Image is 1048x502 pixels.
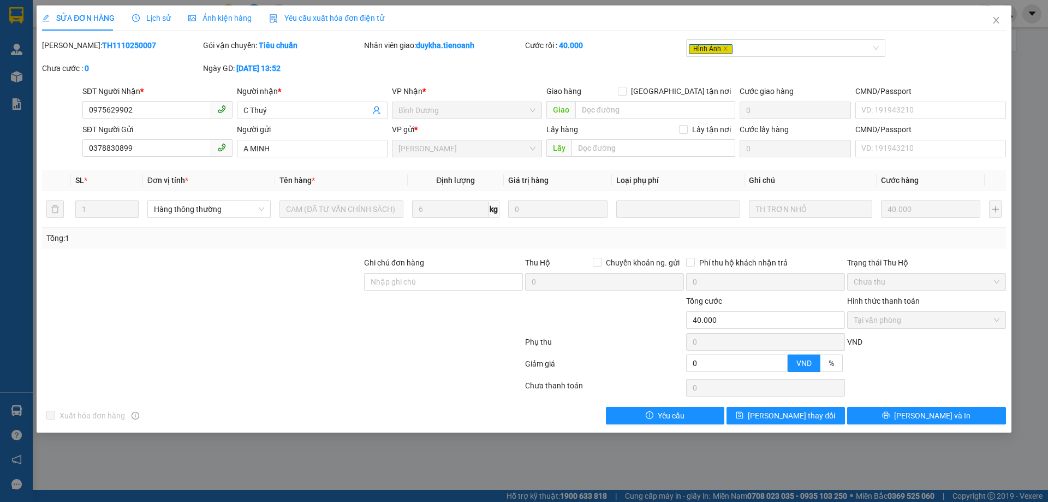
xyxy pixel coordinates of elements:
div: Người nhận [237,85,387,97]
span: Phí thu hộ khách nhận trả [695,257,792,269]
img: icon [269,14,278,23]
span: Tên hàng [279,176,315,185]
span: close [723,46,728,51]
b: TH1110250007 [102,41,156,50]
span: Định lượng [436,176,475,185]
span: Chưa thu [854,274,999,290]
span: user-add [372,106,381,115]
span: Tại văn phòng [854,312,999,328]
input: 0 [508,200,608,218]
div: SĐT Người Nhận [82,85,233,97]
div: SĐT Người Gửi [82,123,233,135]
label: Hình thức thanh toán [847,297,920,305]
button: exclamation-circleYêu cầu [606,407,724,424]
div: [PERSON_NAME]: [42,39,201,51]
label: Cước lấy hàng [740,125,789,134]
span: Bình Dương [398,102,535,119]
span: Thu Hộ [525,258,550,267]
span: phone [217,105,226,114]
span: Giao hàng [546,87,581,96]
input: Ghi Chú [749,200,872,218]
span: Yêu cầu [658,410,684,422]
span: Ảnh kiện hàng [188,14,252,22]
span: SL [75,176,84,185]
span: close [992,16,1001,25]
div: Cước rồi : [525,39,684,51]
span: % [829,359,834,368]
div: VP gửi [392,123,542,135]
b: 0 [85,64,89,73]
input: Dọc đường [575,101,735,119]
div: Nhân viên giao: [364,39,523,51]
th: Loại phụ phí [612,170,744,191]
div: Gói vận chuyển: [203,39,362,51]
span: printer [882,411,890,420]
label: Ghi chú đơn hàng [364,258,424,267]
span: Cư Kuin [398,140,535,157]
div: Chưa thanh toán [524,380,685,399]
button: printer[PERSON_NAME] và In [847,407,1006,424]
span: Giao [546,101,575,119]
b: duykha.tienoanh [416,41,474,50]
span: Hàng thông thường [154,201,264,217]
b: 40.000 [559,41,583,50]
span: [PERSON_NAME] và In [894,410,970,422]
div: CMND/Passport [855,85,1005,97]
span: edit [42,14,50,22]
span: Hình Ảnh [689,44,733,54]
span: Yêu cầu xuất hóa đơn điện tử [269,14,384,22]
span: Lấy tận nơi [688,123,735,135]
span: Giá trị hàng [508,176,549,185]
input: VD: Bàn, Ghế [279,200,403,218]
b: [DATE] 13:52 [236,64,281,73]
span: SỬA ĐƠN HÀNG [42,14,115,22]
span: kg [489,200,499,218]
input: Cước lấy hàng [740,140,851,157]
div: Giảm giá [524,358,685,377]
span: VND [796,359,812,368]
span: Tổng cước [686,297,722,305]
button: save[PERSON_NAME] thay đổi [727,407,845,424]
div: Tổng: 1 [46,232,404,244]
button: delete [46,200,64,218]
span: VND [847,338,862,346]
span: Lấy [546,139,571,157]
input: Ghi chú đơn hàng [364,273,523,291]
span: clock-circle [132,14,140,22]
input: 0 [881,200,980,218]
div: Người gửi [237,123,387,135]
span: Lịch sử [132,14,171,22]
span: VP Nhận [392,87,422,96]
span: [GEOGRAPHIC_DATA] tận nơi [627,85,735,97]
span: exclamation-circle [646,411,653,420]
input: Dọc đường [571,139,735,157]
span: phone [217,143,226,152]
button: plus [989,200,1001,218]
span: [PERSON_NAME] thay đổi [748,410,835,422]
span: info-circle [132,412,139,420]
span: Lấy hàng [546,125,578,134]
div: Ngày GD: [203,62,362,74]
div: Phụ thu [524,336,685,355]
input: Cước giao hàng [740,102,851,119]
span: save [736,411,743,420]
span: picture [188,14,196,22]
span: Đơn vị tính [147,176,188,185]
div: Chưa cước : [42,62,201,74]
button: Close [981,5,1011,36]
label: Cước giao hàng [740,87,794,96]
span: Cước hàng [881,176,919,185]
span: Xuất hóa đơn hàng [55,410,129,422]
span: Chuyển khoản ng. gửi [602,257,684,269]
div: Trạng thái Thu Hộ [847,257,1006,269]
div: CMND/Passport [855,123,1005,135]
th: Ghi chú [745,170,877,191]
b: Tiêu chuẩn [259,41,297,50]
